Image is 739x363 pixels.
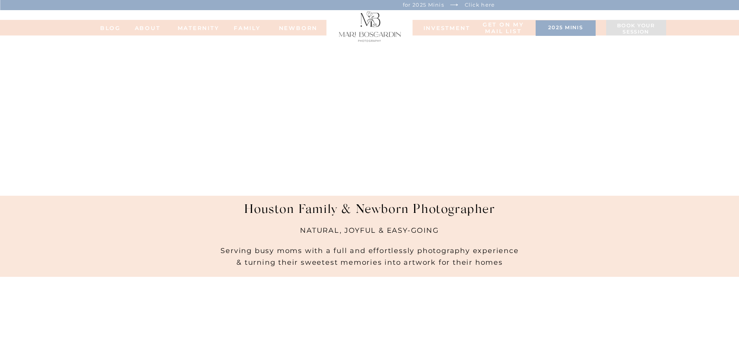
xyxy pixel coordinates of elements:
a: 2025 minis [540,25,592,32]
h2: Serving busy moms with a full and effortlessly photography experience & turning their sweetest me... [210,233,529,276]
h2: NATURAL, JOYFUL & EASY-GOING [266,225,474,241]
a: MATERNITY [178,25,209,30]
a: INVESTMENT [423,25,462,30]
a: Book your session [610,23,662,36]
a: Get on my MAIL list [481,21,526,35]
a: NEWBORN [276,25,321,30]
h1: Houston Family & Newborn Photographer [219,202,521,225]
a: FAMILy [232,25,263,30]
a: BLOG [95,25,126,30]
a: ABOUT [126,25,169,30]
